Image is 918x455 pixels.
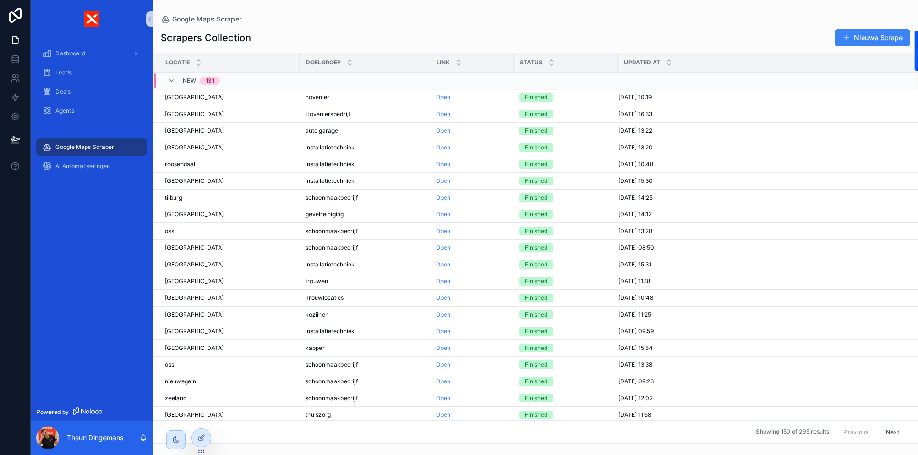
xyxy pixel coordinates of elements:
a: Finished [519,327,612,336]
a: Dashboard [36,45,147,62]
span: installatietechniek [306,144,355,151]
a: [DATE] 13:22 [618,127,905,135]
a: hovenier [306,94,425,101]
a: Finished [519,310,612,319]
a: [GEOGRAPHIC_DATA] [165,144,294,151]
a: Finished [519,377,612,386]
span: Doelgroep [306,59,341,66]
span: Trouwlocaties [306,294,344,302]
span: schoonmaakbedrijf [306,361,358,369]
span: [DATE] 14:12 [618,211,652,218]
span: [DATE] 11:58 [618,411,651,419]
div: Finished [525,193,547,202]
a: [DATE] 13:20 [618,144,905,151]
span: [DATE] 13:38 [618,361,652,369]
span: [GEOGRAPHIC_DATA] [165,311,224,318]
a: schoonmaakbedrijf [306,378,425,385]
a: Open [436,144,508,151]
div: Finished [525,227,547,235]
span: oss [165,227,174,235]
p: Theun Dingemans [67,433,123,443]
a: Finished [519,344,612,352]
a: [DATE] 11:18 [618,277,905,285]
span: Status [520,59,543,66]
div: Finished [525,294,547,302]
a: Open [436,344,450,351]
a: Open [436,411,450,418]
div: Finished [525,93,547,102]
span: [GEOGRAPHIC_DATA] [165,261,224,268]
span: [DATE] 11:25 [618,311,651,318]
span: trouwen [306,277,328,285]
a: [DATE] 14:12 [618,211,905,218]
a: Nieuwe Scrape [835,29,910,46]
span: Ai Automatiseringen [55,162,110,170]
a: Open [436,261,450,268]
a: installatietechniek [306,144,425,151]
span: Hoveniersbedrijf [306,110,350,118]
div: Finished [525,143,547,152]
span: Showing 150 of 295 results [756,428,829,436]
a: Open [436,194,450,201]
span: [DATE] 10:48 [618,160,653,168]
span: [DATE] 08:50 [618,244,654,252]
a: Finished [519,394,612,402]
a: [DATE] 15:30 [618,177,905,185]
a: [DATE] 08:50 [618,244,905,252]
span: Dashboard [55,50,85,57]
a: Finished [519,93,612,102]
div: Finished [525,394,547,402]
span: schoonmaakbedrijf [306,244,358,252]
a: Hoveniersbedrijf [306,110,425,118]
a: kozijnen [306,311,425,318]
span: [GEOGRAPHIC_DATA] [165,94,224,101]
a: Finished [519,143,612,152]
a: installatietechniek [306,160,425,168]
span: New [183,77,196,85]
a: [GEOGRAPHIC_DATA] [165,311,294,318]
span: schoonmaakbedrijf [306,378,358,385]
div: Finished [525,327,547,336]
span: zeeland [165,394,186,402]
a: Open [436,328,508,335]
a: Open [436,127,450,134]
a: Open [436,94,508,101]
a: schoonmaakbedrijf [306,361,425,369]
a: Finished [519,411,612,419]
span: [GEOGRAPHIC_DATA] [165,244,224,252]
a: Open [436,277,508,285]
span: Link [437,59,450,66]
span: [DATE] 09:23 [618,378,654,385]
span: [GEOGRAPHIC_DATA] [165,177,224,185]
span: [GEOGRAPHIC_DATA] [165,294,224,302]
span: Leads [55,69,72,76]
a: zeeland [165,394,294,402]
span: [DATE] 15:54 [618,344,653,352]
div: Finished [525,310,547,319]
a: Leads [36,64,147,81]
a: Open [436,160,450,168]
a: [DATE] 09:59 [618,328,905,335]
a: [DATE] 15:31 [618,261,905,268]
a: schoonmaakbedrijf [306,227,425,235]
span: installatietechniek [306,177,355,185]
a: oss [165,361,294,369]
a: schoonmaakbedrijf [306,244,425,252]
div: Finished [525,127,547,135]
img: App logo [84,11,99,27]
span: [GEOGRAPHIC_DATA] [165,411,224,419]
a: Deals [36,83,147,100]
span: Powered by [36,408,69,416]
a: Open [436,194,508,201]
span: Updated at [624,59,660,66]
a: [DATE] 14:25 [618,194,905,201]
span: [GEOGRAPHIC_DATA] [165,144,224,151]
a: Open [436,311,508,318]
h1: Scrapers Collection [161,31,251,44]
span: [DATE] 12:02 [618,394,653,402]
a: Open [436,227,450,234]
a: Open [436,294,450,301]
a: Open [436,277,450,285]
a: [DATE] 13:28 [618,227,905,235]
a: oss [165,227,294,235]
